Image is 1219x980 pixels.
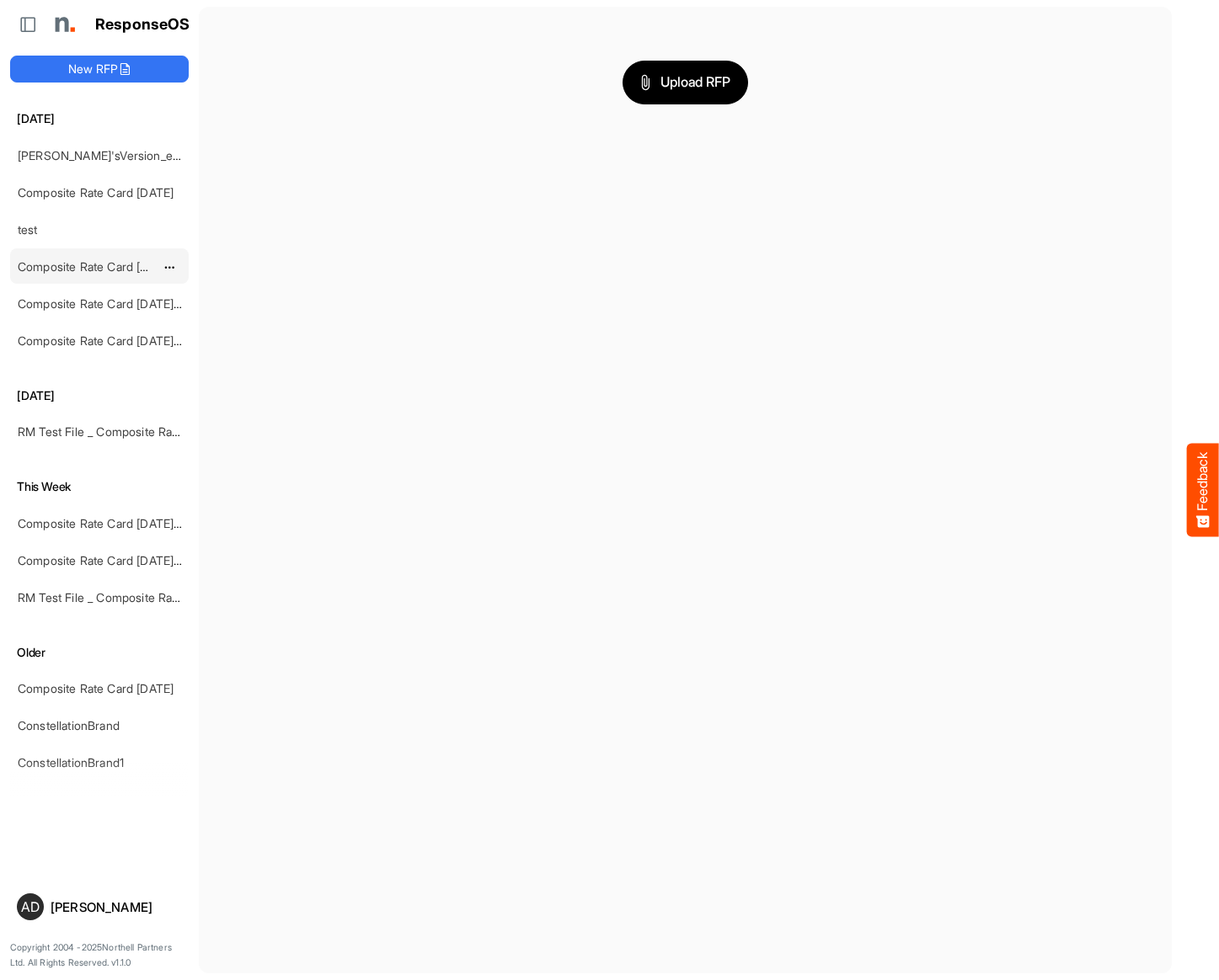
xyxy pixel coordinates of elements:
[18,553,217,567] a: Composite Rate Card [DATE]_smaller
[10,940,189,970] p: Copyright 2004 - 2025 Northell Partners Ltd. All Rights Reserved. v 1.1.0
[18,259,217,274] a: Composite Rate Card [DATE]_smaller
[18,755,124,770] a: ConstellationBrand1
[161,258,178,275] button: dropdownbutton
[10,109,189,128] h6: [DATE]
[51,901,182,913] div: [PERSON_NAME]
[18,185,174,200] a: Composite Rate Card [DATE]
[95,16,190,34] h1: ResponseOS
[18,718,120,732] a: ConstellationBrand
[10,386,189,405] h6: [DATE]
[18,222,38,237] a: test
[18,681,174,695] a: Composite Rate Card [DATE]
[18,590,253,605] a: RM Test File _ Composite Rate Card [DATE]
[10,643,189,662] h6: Older
[18,516,217,530] a: Composite Rate Card [DATE]_smaller
[18,333,217,348] a: Composite Rate Card [DATE]_smaller
[640,72,731,93] span: Upload RFP
[10,56,189,83] button: New RFP
[21,900,40,913] span: AD
[1187,444,1219,537] button: Feedback
[18,424,253,439] a: RM Test File _ Composite Rate Card [DATE]
[46,8,80,41] img: Northell
[18,296,217,311] a: Composite Rate Card [DATE]_smaller
[10,477,189,496] h6: This Week
[18,148,334,162] a: [PERSON_NAME]'sVersion_e2e-test-file_20250604_111803
[623,61,749,104] button: Upload RFP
